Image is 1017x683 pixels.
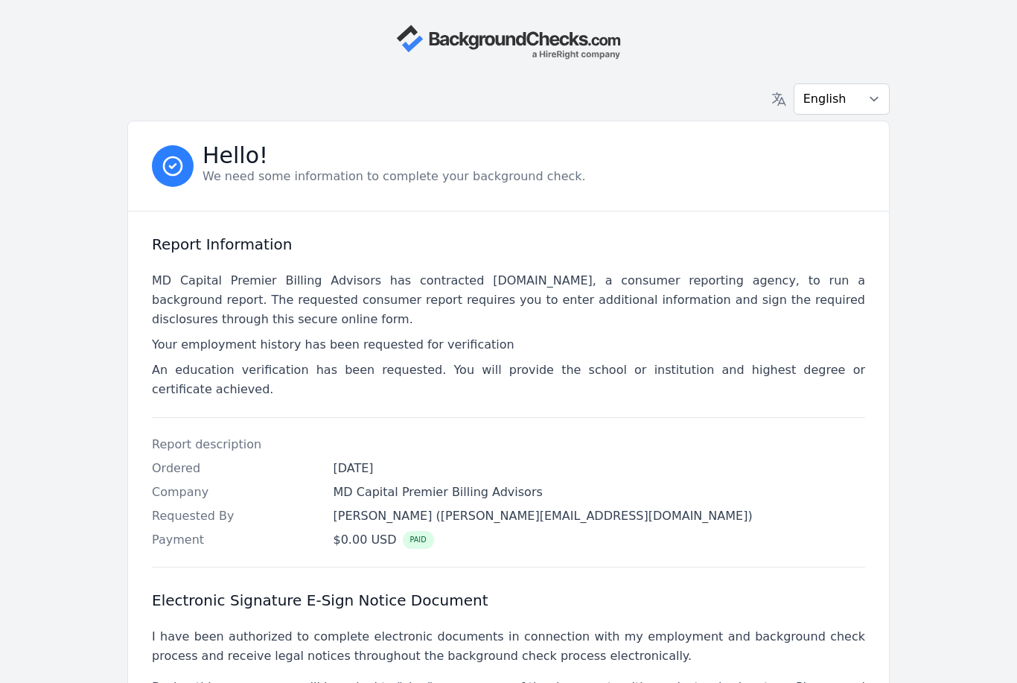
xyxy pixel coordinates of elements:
dd: [DATE] [334,460,866,477]
span: PAID [403,531,434,549]
p: An education verification has been requested. You will provide the school or institution and high... [152,360,865,399]
dt: Ordered [152,460,322,477]
p: We need some information to complete your background check. [203,168,586,185]
h3: Report Information [152,235,865,253]
img: Company Logo [396,24,621,60]
dt: Company [152,483,322,501]
p: Your employment history has been requested for verification [152,335,865,355]
p: MD Capital Premier Billing Advisors has contracted [DOMAIN_NAME], a consumer reporting agency, to... [152,271,865,329]
p: I have been authorized to complete electronic documents in connection with my employment and back... [152,627,865,666]
dt: Payment [152,531,322,549]
h3: Electronic Signature E-Sign Notice Document [152,591,865,609]
div: $0.00 USD [334,531,434,549]
dd: MD Capital Premier Billing Advisors [334,483,866,501]
dt: Requested By [152,507,322,525]
dt: Report description [152,436,322,454]
dd: [PERSON_NAME] ([PERSON_NAME][EMAIL_ADDRESS][DOMAIN_NAME]) [334,507,866,525]
h3: Hello! [203,147,586,165]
